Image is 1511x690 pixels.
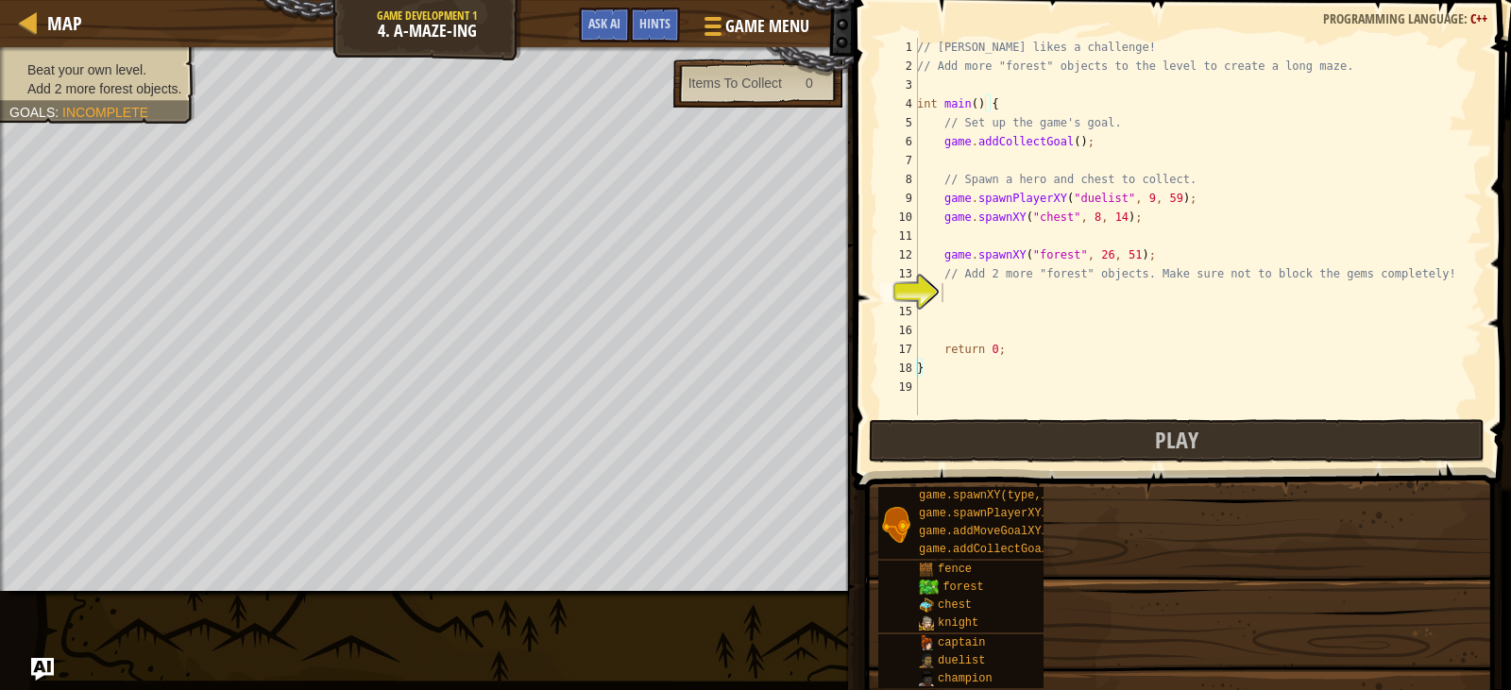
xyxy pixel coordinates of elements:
img: portrait.png [919,653,934,668]
span: Add 2 more forest objects. [27,81,181,96]
img: portrait.png [919,671,934,686]
div: 9 [880,189,918,208]
span: game.addCollectGoal(amount) [919,543,1102,556]
span: Programming language [1323,9,1464,27]
div: 19 [880,378,918,396]
div: 0 [806,74,813,93]
div: 6 [880,132,918,151]
button: Ask AI [31,658,54,681]
div: 3 [880,76,918,94]
div: 14 [880,283,918,302]
span: Incomplete [62,105,148,120]
div: 11 [880,227,918,245]
div: Items To Collect [688,74,782,93]
div: 7 [880,151,918,170]
span: Map [47,10,82,36]
div: 15 [880,302,918,321]
span: game.spawnXY(type, x, y) [919,489,1082,502]
span: duelist [938,654,985,667]
span: Ask AI [588,14,620,32]
li: Add 2 more forest objects. [9,79,181,98]
button: Game Menu [689,8,821,52]
span: game.addMoveGoalXY(x, y) [919,525,1082,538]
button: Ask AI [579,8,630,42]
img: portrait.png [919,597,934,613]
span: Goals [9,105,55,120]
div: 2 [880,57,918,76]
div: 12 [880,245,918,264]
span: Beat your own level. [27,62,146,77]
div: 10 [880,208,918,227]
div: 5 [880,113,918,132]
span: Game Menu [725,14,809,39]
li: Beat your own level. [9,60,181,79]
span: fence [938,563,972,576]
span: : [1464,9,1470,27]
img: portrait.png [919,562,934,577]
span: captain [938,636,985,649]
span: Play [1155,425,1198,455]
span: : [55,105,62,120]
div: 1 [880,38,918,57]
div: 17 [880,340,918,359]
img: portrait.png [919,615,934,631]
span: game.spawnPlayerXY(type, x, y) [919,507,1123,520]
span: C++ [1470,9,1487,27]
span: forest [942,581,983,594]
button: Play [869,419,1485,463]
img: portrait.png [919,635,934,650]
div: 4 [880,94,918,113]
a: Map [38,10,82,36]
div: 8 [880,170,918,189]
img: portrait.png [878,507,914,543]
span: champion [938,672,993,685]
span: Hints [639,14,671,32]
img: trees_1.png [919,580,939,595]
div: 16 [880,321,918,340]
span: knight [938,616,978,630]
div: 13 [880,264,918,283]
div: 18 [880,359,918,378]
span: chest [938,598,972,612]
